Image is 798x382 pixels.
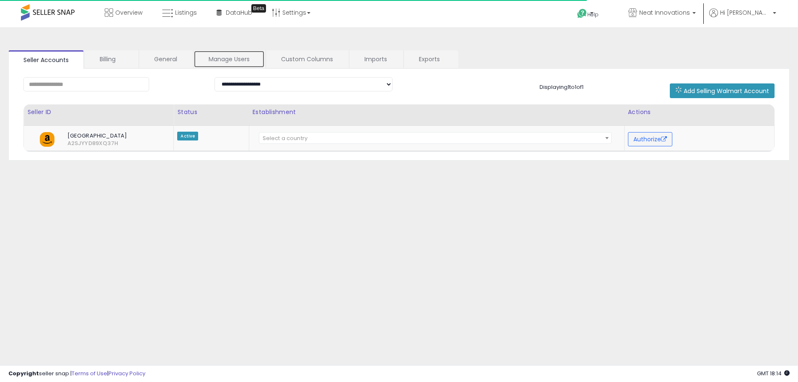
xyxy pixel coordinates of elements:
[139,50,192,68] a: General
[251,4,266,13] div: Tooltip anchor
[266,50,348,68] a: Custom Columns
[194,50,265,68] a: Manage Users
[27,108,170,117] div: Seller ID
[108,369,145,377] a: Privacy Policy
[404,50,457,68] a: Exports
[8,50,84,69] a: Seller Accounts
[72,369,107,377] a: Terms of Use
[177,108,245,117] div: Status
[571,2,615,27] a: Help
[61,132,155,140] span: [GEOGRAPHIC_DATA]
[684,87,769,95] span: Add Selling Walmart Account
[175,8,197,17] span: Listings
[349,50,403,68] a: Imports
[587,11,599,18] span: Help
[8,370,145,378] div: seller snap | |
[61,140,77,147] span: A2SJYYD89XQ37H
[540,83,584,91] span: Displaying 1 to 1 of 1
[40,132,54,147] img: amazon.png
[709,8,776,27] a: Hi [PERSON_NAME]
[253,108,621,117] div: Establishment
[177,132,198,140] span: Active
[8,369,39,377] strong: Copyright
[639,8,690,17] span: Neat Innovations
[628,132,672,146] button: Authorize
[670,83,775,98] button: Add Selling Walmart Account
[628,108,771,117] div: Actions
[85,50,138,68] a: Billing
[757,369,790,377] span: 2025-09-9 18:14 GMT
[115,8,142,17] span: Overview
[720,8,770,17] span: Hi [PERSON_NAME]
[226,8,252,17] span: DataHub
[263,134,307,142] span: Select a country
[577,8,587,19] i: Get Help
